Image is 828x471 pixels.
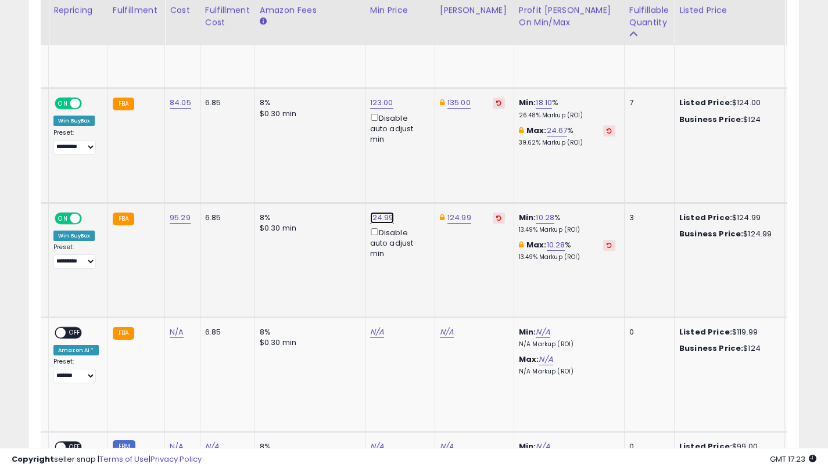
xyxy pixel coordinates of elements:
[99,454,149,465] a: Terms of Use
[66,328,84,337] span: OFF
[205,98,246,108] div: 6.85
[679,213,776,223] div: $124.99
[53,116,95,126] div: Win BuyBox
[53,231,95,241] div: Win BuyBox
[536,326,550,338] a: N/A
[607,128,612,134] i: Revert to store-level Max Markup
[150,454,202,465] a: Privacy Policy
[679,327,776,337] div: $119.99
[519,240,615,261] div: %
[629,4,669,28] div: Fulfillable Quantity
[56,213,70,223] span: ON
[679,114,776,125] div: $124
[440,99,445,106] i: This overrides the store level Dynamic Max Price for this listing
[679,228,743,239] b: Business Price:
[113,98,134,110] small: FBA
[496,100,501,106] i: Revert to store-level Dynamic Max Price
[629,213,665,223] div: 3
[519,4,619,28] div: Profit [PERSON_NAME] on Min/Max
[53,129,99,155] div: Preset:
[170,326,184,338] a: N/A
[447,212,471,224] a: 124.99
[205,4,250,28] div: Fulfillment Cost
[260,327,356,337] div: 8%
[260,337,356,348] div: $0.30 min
[53,358,99,384] div: Preset:
[679,212,732,223] b: Listed Price:
[519,326,536,337] b: Min:
[526,125,547,136] b: Max:
[539,354,553,365] a: N/A
[370,112,426,145] div: Disable auto adjust min
[519,125,615,147] div: %
[12,454,54,465] strong: Copyright
[53,4,103,16] div: Repricing
[519,98,615,119] div: %
[526,239,547,250] b: Max:
[679,326,732,337] b: Listed Price:
[370,326,384,338] a: N/A
[170,212,191,224] a: 95.29
[370,212,394,224] a: 124.99
[80,99,99,109] span: OFF
[113,213,134,225] small: FBA
[770,454,816,465] span: 2025-08-11 17:23 GMT
[12,454,202,465] div: seller snap | |
[519,97,536,108] b: Min:
[260,109,356,119] div: $0.30 min
[170,97,191,109] a: 84.05
[53,243,99,269] div: Preset:
[260,223,356,233] div: $0.30 min
[519,212,536,223] b: Min:
[370,226,426,260] div: Disable auto adjust min
[519,340,615,348] p: N/A Markup (ROI)
[113,327,134,340] small: FBA
[440,326,454,338] a: N/A
[519,226,615,234] p: 13.49% Markup (ROI)
[519,127,524,134] i: This overrides the store level max markup for this listing
[679,343,776,354] div: $124
[170,4,195,16] div: Cost
[53,345,99,355] div: Amazon AI *
[370,97,393,109] a: 123.00
[629,327,665,337] div: 0
[519,112,615,120] p: 26.48% Markup (ROI)
[679,4,780,16] div: Listed Price
[260,16,267,27] small: Amazon Fees.
[447,97,471,109] a: 135.00
[260,4,360,16] div: Amazon Fees
[679,114,743,125] b: Business Price:
[260,213,356,223] div: 8%
[519,253,615,261] p: 13.49% Markup (ROI)
[629,98,665,108] div: 7
[547,125,568,136] a: 24.67
[519,354,539,365] b: Max:
[679,98,776,108] div: $124.00
[113,4,160,16] div: Fulfillment
[440,4,509,16] div: [PERSON_NAME]
[679,229,776,239] div: $124.99
[56,99,70,109] span: ON
[519,139,615,147] p: 39.62% Markup (ROI)
[519,368,615,376] p: N/A Markup (ROI)
[80,213,99,223] span: OFF
[547,239,565,251] a: 10.28
[536,212,554,224] a: 10.28
[519,213,615,234] div: %
[260,98,356,108] div: 8%
[679,343,743,354] b: Business Price:
[370,4,430,16] div: Min Price
[536,97,552,109] a: 18.10
[205,327,246,337] div: 6.85
[679,97,732,108] b: Listed Price:
[205,213,246,223] div: 6.85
